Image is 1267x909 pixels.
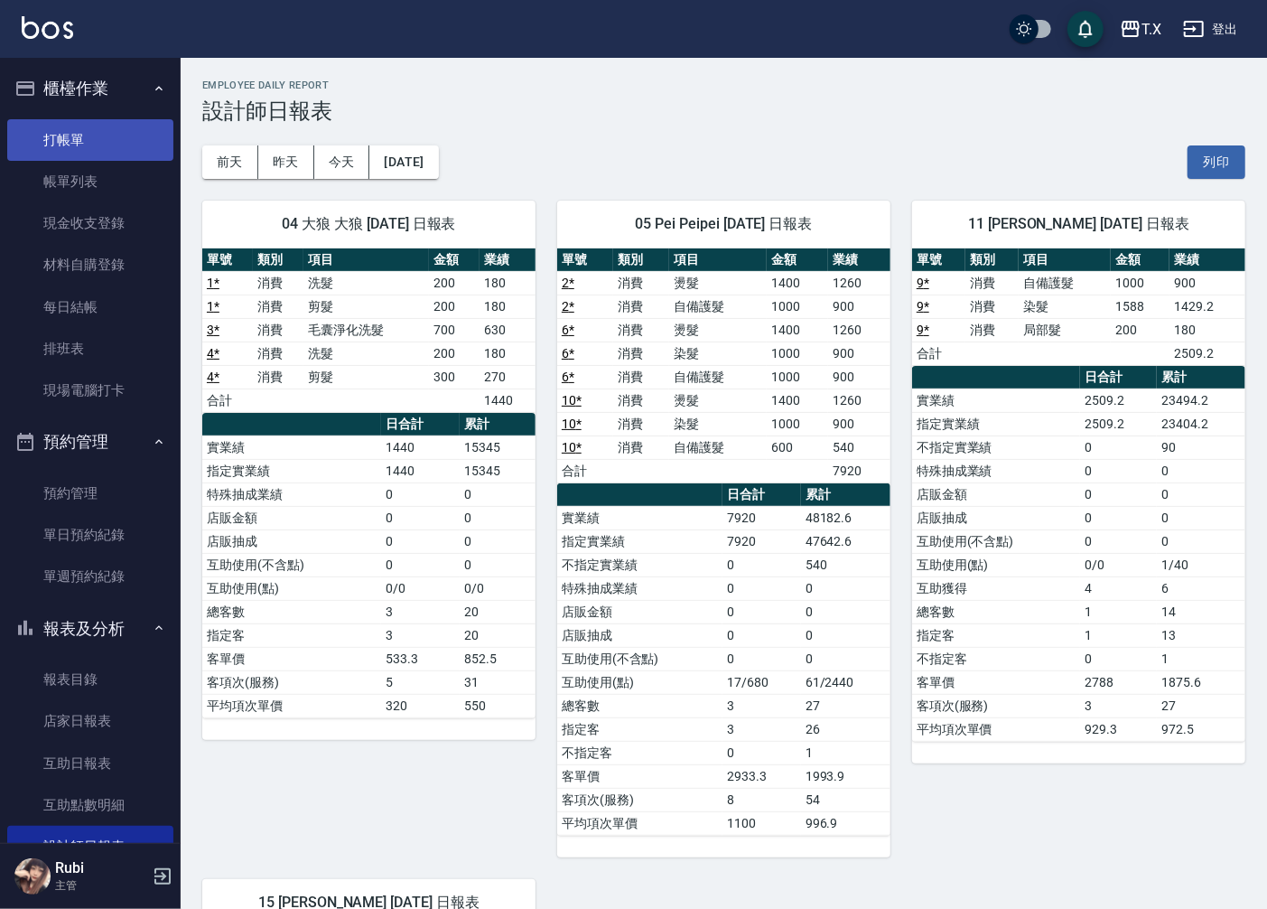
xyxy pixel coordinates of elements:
[1019,318,1111,342] td: 局部髮
[253,271,303,295] td: 消費
[202,145,258,179] button: 前天
[460,600,536,623] td: 20
[557,647,722,670] td: 互助使用(不含點)
[1111,295,1169,318] td: 1588
[801,623,890,647] td: 0
[202,600,381,623] td: 總客數
[557,553,722,576] td: 不指定實業績
[801,529,890,553] td: 47642.6
[912,670,1080,694] td: 客單價
[7,743,173,784] a: 互助日報表
[767,248,828,272] th: 金額
[557,811,722,835] td: 平均項次單價
[460,576,536,600] td: 0/0
[253,365,303,389] td: 消費
[801,483,890,507] th: 累計
[429,342,480,365] td: 200
[722,741,801,764] td: 0
[1080,483,1157,506] td: 0
[1080,553,1157,576] td: 0/0
[7,286,173,328] a: 每日結帳
[253,342,303,365] td: 消費
[557,576,722,600] td: 特殊抽成業績
[557,529,722,553] td: 指定實業績
[202,506,381,529] td: 店販金額
[828,295,890,318] td: 900
[912,483,1080,506] td: 店販金額
[557,248,613,272] th: 單號
[480,248,536,272] th: 業績
[613,365,669,389] td: 消費
[7,605,173,652] button: 報表及分析
[1019,271,1111,295] td: 自備護髮
[965,271,1019,295] td: 消費
[801,694,890,717] td: 27
[1019,248,1111,272] th: 項目
[480,318,536,342] td: 630
[965,295,1019,318] td: 消費
[303,295,429,318] td: 剪髮
[1080,436,1157,459] td: 0
[557,506,722,529] td: 實業績
[801,717,890,741] td: 26
[669,318,767,342] td: 燙髮
[912,553,1080,576] td: 互助使用(點)
[7,418,173,465] button: 預約管理
[613,389,669,412] td: 消費
[7,659,173,700] a: 報表目錄
[1080,366,1157,389] th: 日合計
[55,877,147,894] p: 主管
[767,365,828,389] td: 1000
[912,647,1080,670] td: 不指定客
[767,271,828,295] td: 1400
[669,436,767,459] td: 自備護髮
[557,483,890,836] table: a dense table
[1157,436,1245,459] td: 90
[934,215,1224,233] span: 11 [PERSON_NAME] [DATE] 日報表
[828,459,890,483] td: 7920
[1019,295,1111,318] td: 染髮
[828,389,890,412] td: 1260
[767,436,828,459] td: 600
[1111,271,1169,295] td: 1000
[1080,529,1157,553] td: 0
[7,244,173,286] a: 材料自購登錄
[912,248,965,272] th: 單號
[828,365,890,389] td: 900
[429,248,480,272] th: 金額
[202,553,381,576] td: 互助使用(不含點)
[429,271,480,295] td: 200
[381,623,460,647] td: 3
[1080,506,1157,529] td: 0
[912,576,1080,600] td: 互助獲得
[722,623,801,647] td: 0
[912,436,1080,459] td: 不指定實業績
[202,576,381,600] td: 互助使用(點)
[202,459,381,483] td: 指定實業績
[669,389,767,412] td: 燙髮
[7,202,173,244] a: 現金收支登錄
[722,600,801,623] td: 0
[1111,248,1169,272] th: 金額
[381,436,460,459] td: 1440
[669,295,767,318] td: 自備護髮
[912,366,1245,742] table: a dense table
[303,342,429,365] td: 洗髮
[460,553,536,576] td: 0
[557,248,890,483] table: a dense table
[202,80,1245,91] h2: Employee Daily Report
[1080,459,1157,483] td: 0
[669,412,767,436] td: 染髮
[669,365,767,389] td: 自備護髮
[253,295,303,318] td: 消費
[767,295,828,318] td: 1000
[579,215,869,233] span: 05 Pei Peipei [DATE] 日報表
[202,694,381,717] td: 平均項次單價
[7,370,173,411] a: 現場電腦打卡
[1080,600,1157,623] td: 1
[1169,271,1245,295] td: 900
[767,318,828,342] td: 1400
[202,529,381,553] td: 店販抽成
[557,788,722,811] td: 客項次(服務)
[253,318,303,342] td: 消費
